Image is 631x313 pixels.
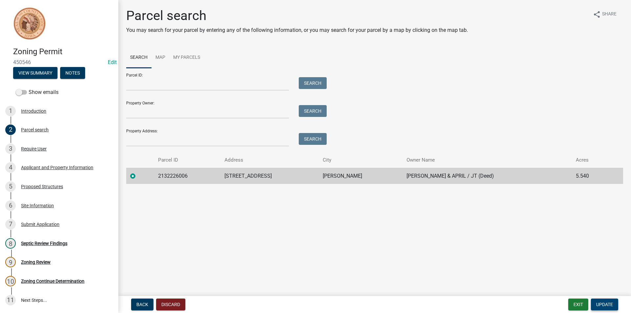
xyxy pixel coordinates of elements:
[13,67,58,79] button: View Summary
[21,146,47,151] div: Require User
[13,71,58,76] wm-modal-confirm: Summary
[588,8,622,21] button: shareShare
[403,168,572,184] td: [PERSON_NAME] & APRIL / JT (Deed)
[572,168,609,184] td: 5.540
[319,168,403,184] td: [PERSON_NAME]
[568,299,588,310] button: Exit
[5,238,16,249] div: 8
[154,152,221,168] th: Parcel ID
[572,152,609,168] th: Acres
[13,47,113,56] h4: Zoning Permit
[21,260,51,264] div: Zoning Review
[108,59,117,65] wm-modal-confirm: Edit Application Number
[5,162,16,173] div: 4
[16,88,58,96] label: Show emails
[5,144,16,154] div: 3
[13,7,46,40] img: Sioux County, Iowa
[154,168,221,184] td: 2132226006
[593,11,601,18] i: share
[60,71,85,76] wm-modal-confirm: Notes
[126,26,468,34] p: You may search for your parcel by entering any of the following information, or you may search fo...
[5,295,16,305] div: 11
[299,133,327,145] button: Search
[5,257,16,267] div: 9
[13,59,105,65] span: 450546
[5,200,16,211] div: 6
[221,168,318,184] td: [STREET_ADDRESS]
[156,299,185,310] button: Discard
[5,124,16,135] div: 2
[596,302,613,307] span: Update
[21,109,46,113] div: Introduction
[319,152,403,168] th: City
[5,181,16,192] div: 5
[299,105,327,117] button: Search
[5,276,16,286] div: 10
[21,203,54,208] div: Site Information
[5,106,16,116] div: 1
[126,47,152,68] a: Search
[131,299,153,310] button: Back
[21,184,63,189] div: Proposed Structures
[126,8,468,24] h1: Parcel search
[403,152,572,168] th: Owner Name
[221,152,318,168] th: Address
[60,67,85,79] button: Notes
[21,165,93,170] div: Applicant and Property Information
[169,47,204,68] a: My Parcels
[21,241,67,246] div: Septic Review Findings
[21,127,49,132] div: Parcel search
[108,59,117,65] a: Edit
[602,11,617,18] span: Share
[136,302,148,307] span: Back
[299,77,327,89] button: Search
[5,219,16,230] div: 7
[21,279,84,283] div: Zoning Continue Determination
[591,299,618,310] button: Update
[21,222,59,227] div: Submit Application
[152,47,169,68] a: Map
